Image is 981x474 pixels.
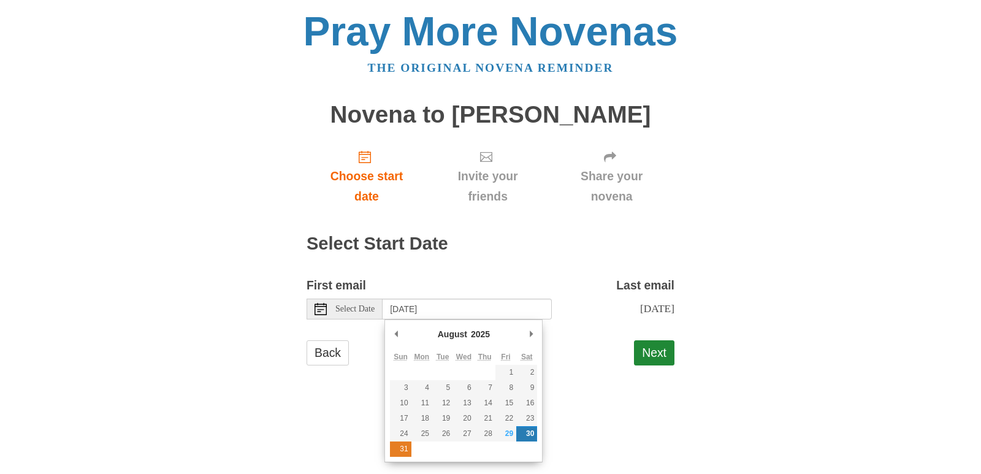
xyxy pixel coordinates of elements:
[516,411,537,426] button: 23
[501,353,510,361] abbr: Friday
[307,275,366,296] label: First email
[453,426,474,442] button: 27
[427,140,549,213] a: Invite your friends
[307,340,349,365] a: Back
[432,426,453,442] button: 26
[436,325,469,343] div: August
[616,275,674,296] label: Last email
[390,411,411,426] button: 17
[368,61,614,74] a: The original novena reminder
[516,380,537,396] button: 9
[437,353,449,361] abbr: Tuesday
[307,140,427,213] a: Choose start date
[390,325,402,343] button: Previous Month
[390,442,411,457] button: 31
[411,396,432,411] button: 11
[640,302,674,315] span: [DATE]
[411,426,432,442] button: 25
[561,166,662,207] span: Share your novena
[453,396,474,411] button: 13
[390,380,411,396] button: 3
[456,353,471,361] abbr: Wednesday
[383,299,552,319] input: Use the arrow keys to pick a date
[432,380,453,396] button: 5
[390,396,411,411] button: 10
[549,140,674,213] a: Share your novena
[525,325,537,343] button: Next Month
[390,426,411,442] button: 24
[478,353,492,361] abbr: Thursday
[335,305,375,313] span: Select Date
[495,396,516,411] button: 15
[453,411,474,426] button: 20
[439,166,536,207] span: Invite your friends
[307,102,674,128] h1: Novena to [PERSON_NAME]
[516,365,537,380] button: 2
[475,396,495,411] button: 14
[495,411,516,426] button: 22
[319,166,414,207] span: Choose start date
[495,365,516,380] button: 1
[414,353,430,361] abbr: Monday
[634,340,674,365] button: Next
[521,353,533,361] abbr: Saturday
[495,380,516,396] button: 8
[303,9,678,54] a: Pray More Novenas
[394,353,408,361] abbr: Sunday
[516,426,537,442] button: 30
[411,380,432,396] button: 4
[411,411,432,426] button: 18
[475,380,495,396] button: 7
[453,380,474,396] button: 6
[516,396,537,411] button: 16
[475,426,495,442] button: 28
[495,426,516,442] button: 29
[307,234,674,254] h2: Select Start Date
[475,411,495,426] button: 21
[432,396,453,411] button: 12
[432,411,453,426] button: 19
[469,325,492,343] div: 2025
